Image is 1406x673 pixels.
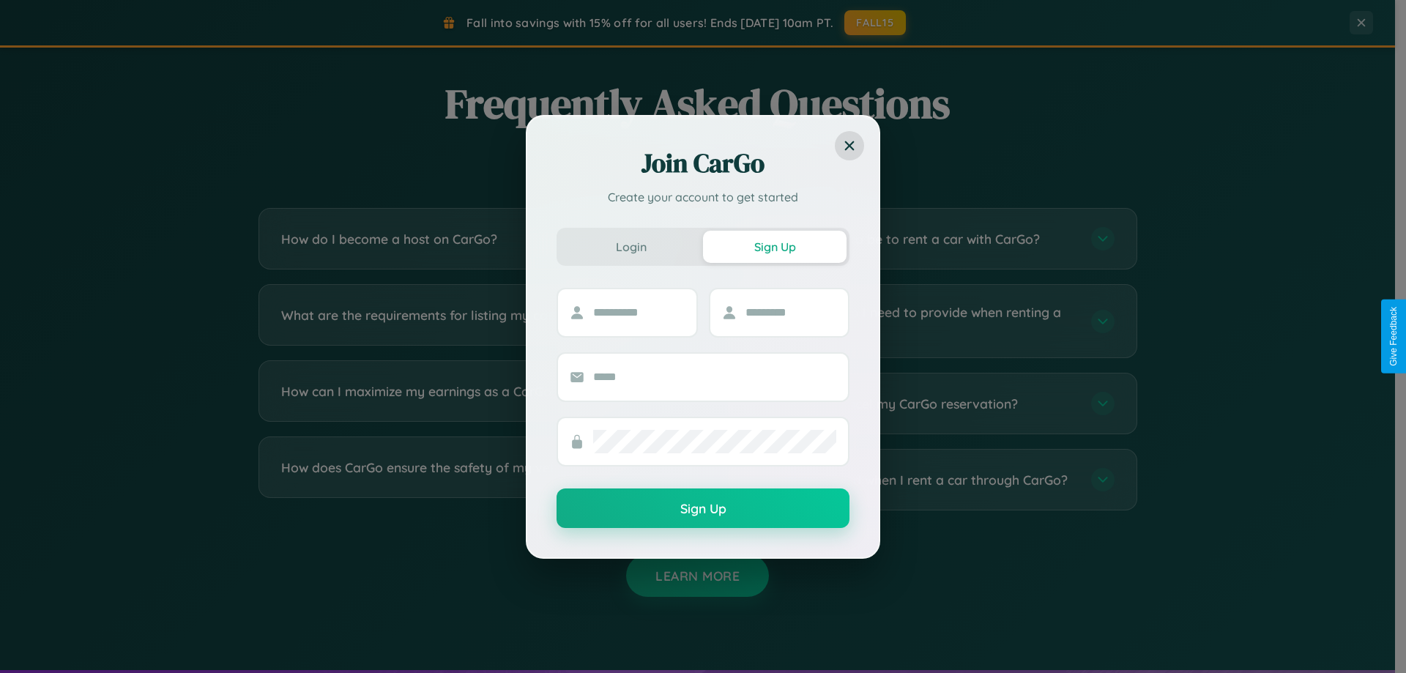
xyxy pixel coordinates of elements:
[703,231,847,263] button: Sign Up
[557,146,849,181] h2: Join CarGo
[557,488,849,528] button: Sign Up
[559,231,703,263] button: Login
[1388,307,1399,366] div: Give Feedback
[557,188,849,206] p: Create your account to get started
